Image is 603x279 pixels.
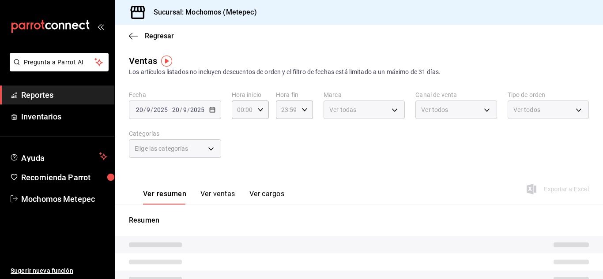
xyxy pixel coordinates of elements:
[421,105,448,114] span: Ver todos
[146,106,151,113] input: --
[145,32,174,40] span: Regresar
[329,105,356,114] span: Ver todas
[324,92,405,98] label: Marca
[190,106,205,113] input: ----
[21,151,96,162] span: Ayuda
[183,106,187,113] input: --
[153,106,168,113] input: ----
[21,193,107,205] span: Mochomos Metepec
[129,130,221,137] label: Categorías
[129,92,221,98] label: Fecha
[97,23,104,30] button: open_drawer_menu
[232,92,269,98] label: Hora inicio
[200,190,235,205] button: Ver ventas
[143,190,284,205] div: navigation tabs
[508,92,589,98] label: Tipo de orden
[129,67,589,77] div: Los artículos listados no incluyen descuentos de orden y el filtro de fechas está limitado a un m...
[129,32,174,40] button: Regresar
[21,89,107,101] span: Reportes
[143,106,146,113] span: /
[276,92,313,98] label: Hora fin
[21,171,107,183] span: Recomienda Parrot
[11,266,107,275] span: Sugerir nueva función
[129,54,157,67] div: Ventas
[172,106,180,113] input: --
[180,106,182,113] span: /
[249,190,285,205] button: Ver cargos
[169,106,171,113] span: -
[129,215,589,226] p: Resumen
[161,56,172,67] img: Tooltip marker
[135,144,188,153] span: Elige las categorías
[151,106,153,113] span: /
[513,105,540,114] span: Ver todos
[24,58,95,67] span: Pregunta a Parrot AI
[21,111,107,123] span: Inventarios
[136,106,143,113] input: --
[147,7,257,18] h3: Sucursal: Mochomos (Metepec)
[10,53,109,71] button: Pregunta a Parrot AI
[6,64,109,73] a: Pregunta a Parrot AI
[187,106,190,113] span: /
[415,92,497,98] label: Canal de venta
[143,190,186,205] button: Ver resumen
